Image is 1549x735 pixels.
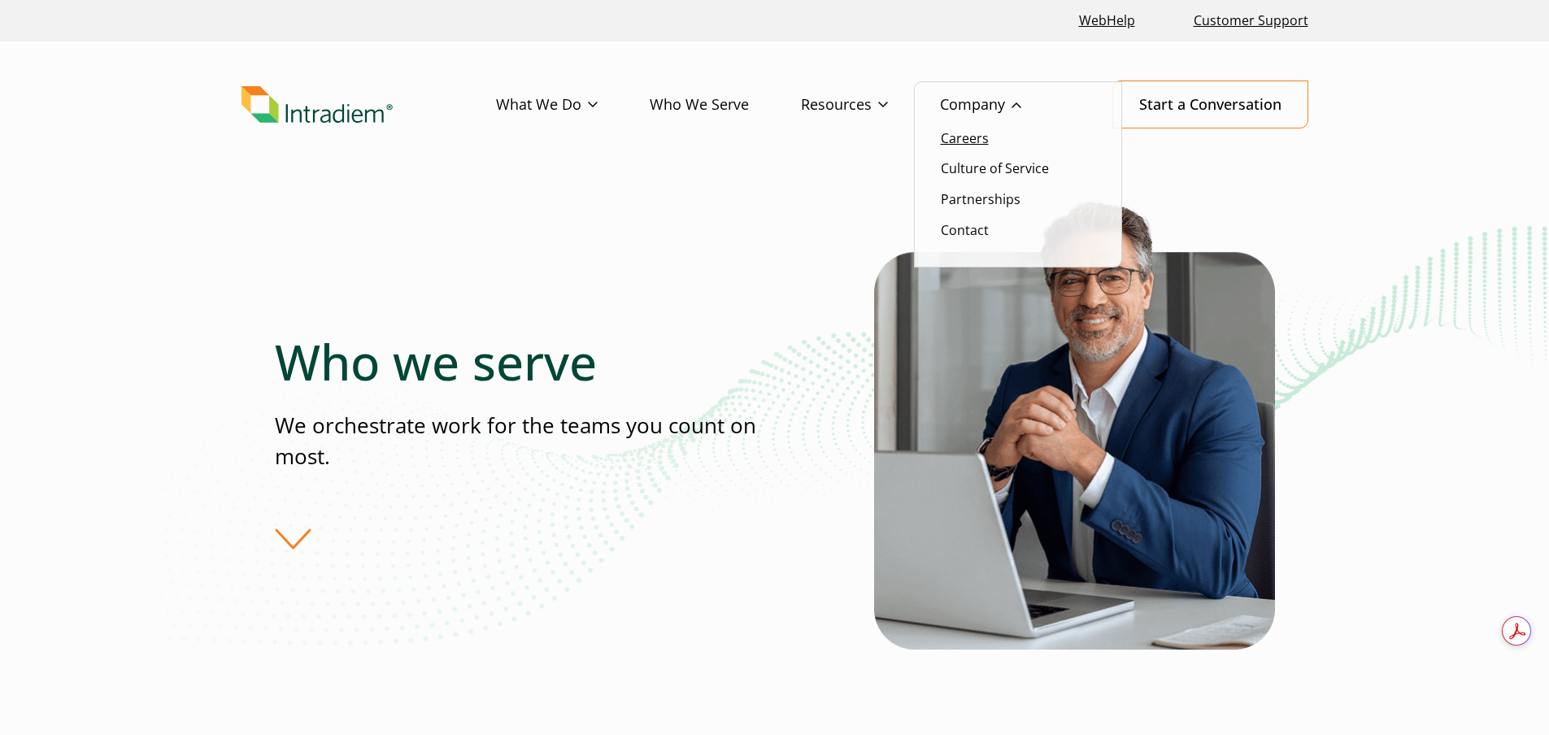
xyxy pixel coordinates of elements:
[496,81,650,128] a: What We Do
[801,81,940,128] a: Resources
[941,159,1049,177] a: Culture of Service
[941,129,989,147] a: Careers
[1187,3,1315,38] a: Customer Support
[650,81,801,128] a: Who We Serve
[941,190,1020,208] a: Partnerships
[241,86,393,124] img: Intradiem
[275,333,774,391] h1: Who we serve
[241,86,496,124] a: Link to homepage of Intradiem
[1112,80,1308,128] a: Start a Conversation
[275,411,774,472] p: We orchestrate work for the teams you count on most.
[941,221,989,239] a: Contact
[1073,3,1142,38] a: Link opens in a new window
[940,81,1073,128] a: Company
[874,194,1275,650] img: Who Intradiem Serves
